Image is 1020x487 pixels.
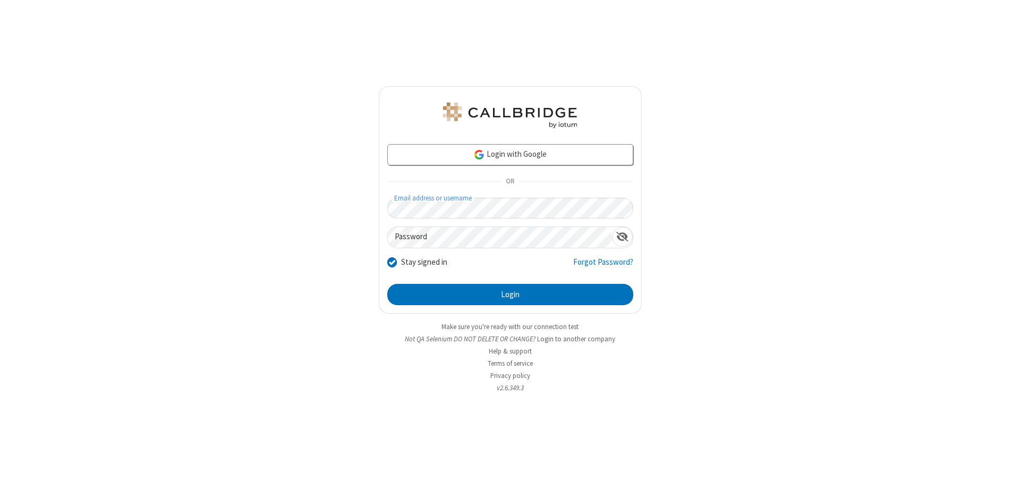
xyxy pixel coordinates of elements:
img: google-icon.png [473,149,485,161]
input: Password [388,227,612,248]
li: Not QA Selenium DO NOT DELETE OR CHANGE? [379,334,642,344]
input: Email address or username [387,198,633,219]
a: Make sure you're ready with our connection test [441,322,579,331]
a: Login with Google [387,144,633,165]
span: OR [501,174,518,189]
button: Login [387,284,633,305]
a: Forgot Password? [573,256,633,276]
a: Privacy policy [490,371,530,380]
label: Stay signed in [401,256,447,268]
a: Terms of service [488,359,533,368]
img: QA Selenium DO NOT DELETE OR CHANGE [441,103,579,128]
a: Help & support [489,347,532,356]
div: Show password [612,227,633,247]
li: v2.6.349.3 [379,383,642,393]
button: Login to another company [537,334,615,344]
